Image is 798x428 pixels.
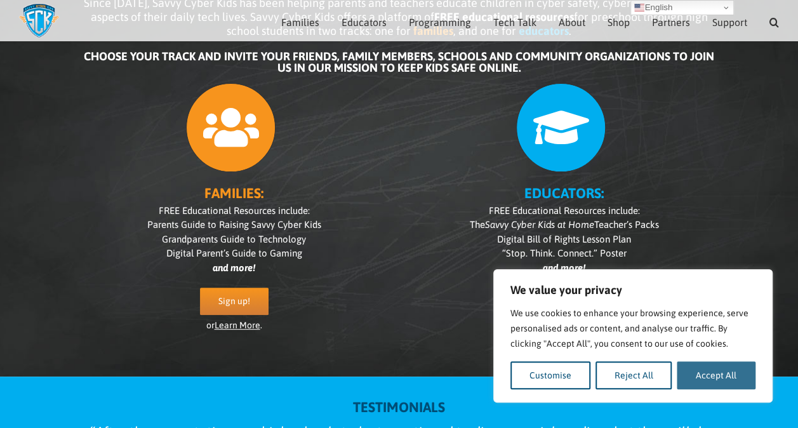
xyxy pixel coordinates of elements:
span: Sign up! [218,296,250,307]
a: Sign up! [200,288,269,315]
i: and more! [543,262,585,273]
a: Learn More [215,320,260,330]
span: Tech Talk [493,17,536,27]
span: FREE Educational Resources include: [159,205,310,216]
span: About [559,17,585,27]
strong: TESTIMONIALS [353,399,445,415]
span: FREE Educational Resources include: [489,205,640,216]
button: Reject All [595,361,672,389]
i: and more! [213,262,255,273]
span: The Teacher’s Packs [470,219,659,230]
img: Savvy Cyber Kids Logo [19,3,59,38]
span: Shop [608,17,630,27]
span: Partners [652,17,690,27]
b: FAMILIES: [204,185,263,201]
span: Digital Bill of Rights Lesson Plan [497,234,631,244]
button: Accept All [677,361,755,389]
p: We use cookies to enhance your browsing experience, serve personalised ads or content, and analys... [510,305,755,351]
i: Savvy Cyber Kids at Home [485,219,594,230]
span: Educators [342,17,387,27]
img: en [634,3,644,13]
span: Digital Parent’s Guide to Gaming [166,248,302,258]
b: EDUCATORS: [524,185,604,201]
span: “Stop. Think. Connect.” Poster [502,248,627,258]
span: Programming [409,17,471,27]
span: Grandparents Guide to Technology [162,234,306,244]
span: Support [712,17,747,27]
span: or . [206,320,262,330]
span: Families [281,17,319,27]
b: CHOOSE YOUR TRACK AND INVITE YOUR FRIENDS, FAMILY MEMBERS, SCHOOLS AND COMMUNITY ORGANIZATIONS TO... [84,50,714,74]
button: Customise [510,361,590,389]
p: We value your privacy [510,283,755,298]
span: Parents Guide to Raising Savvy Cyber Kids [147,219,321,230]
